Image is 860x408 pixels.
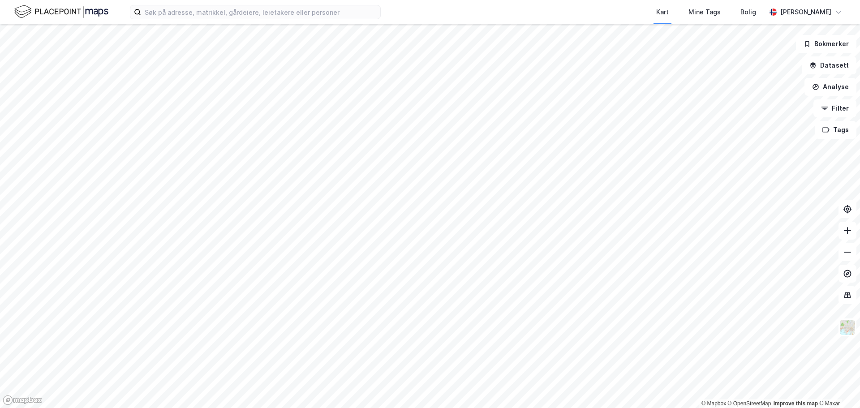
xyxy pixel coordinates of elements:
[813,99,856,117] button: Filter
[802,56,856,74] button: Datasett
[701,400,726,407] a: Mapbox
[14,4,108,20] img: logo.f888ab2527a4732fd821a326f86c7f29.svg
[656,7,669,17] div: Kart
[688,7,721,17] div: Mine Tags
[780,7,831,17] div: [PERSON_NAME]
[804,78,856,96] button: Analyse
[839,319,856,336] img: Z
[3,395,42,405] a: Mapbox homepage
[728,400,771,407] a: OpenStreetMap
[796,35,856,53] button: Bokmerker
[740,7,756,17] div: Bolig
[141,5,380,19] input: Søk på adresse, matrikkel, gårdeiere, leietakere eller personer
[815,365,860,408] iframe: Chat Widget
[815,365,860,408] div: Kontrollprogram for chat
[815,121,856,139] button: Tags
[774,400,818,407] a: Improve this map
